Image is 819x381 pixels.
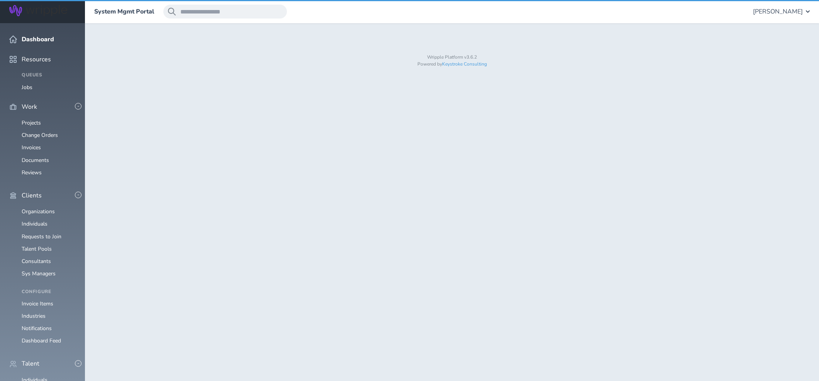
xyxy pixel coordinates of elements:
a: Consultants [22,258,51,265]
a: Invoices [22,144,41,151]
span: Talent [22,360,39,367]
a: Documents [22,157,49,164]
h4: Queues [22,72,76,78]
p: Powered by [104,62,800,67]
button: - [75,103,81,110]
button: [PERSON_NAME] [753,5,810,19]
a: Jobs [22,84,32,91]
a: Projects [22,119,41,126]
a: Dashboard Feed [22,337,61,344]
a: Industries [22,312,46,320]
button: - [75,360,81,367]
button: - [75,192,81,198]
a: Notifications [22,325,52,332]
span: Resources [22,56,51,63]
a: Invoice Items [22,300,53,307]
img: Wripple [9,5,67,16]
span: Dashboard [22,36,54,43]
a: Keystroke Consulting [442,61,487,67]
a: Change Orders [22,131,58,139]
span: Work [22,103,37,110]
span: Clients [22,192,42,199]
span: [PERSON_NAME] [753,8,803,15]
a: System Mgmt Portal [94,8,154,15]
a: Sys Managers [22,270,56,277]
a: Individuals [22,220,47,228]
a: Reviews [22,169,42,176]
a: Organizations [22,208,55,215]
a: Requests to Join [22,233,61,240]
h4: Configure [22,289,76,295]
a: Talent Pools [22,245,52,253]
p: Wripple Platform v3.6.2 [104,55,800,60]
